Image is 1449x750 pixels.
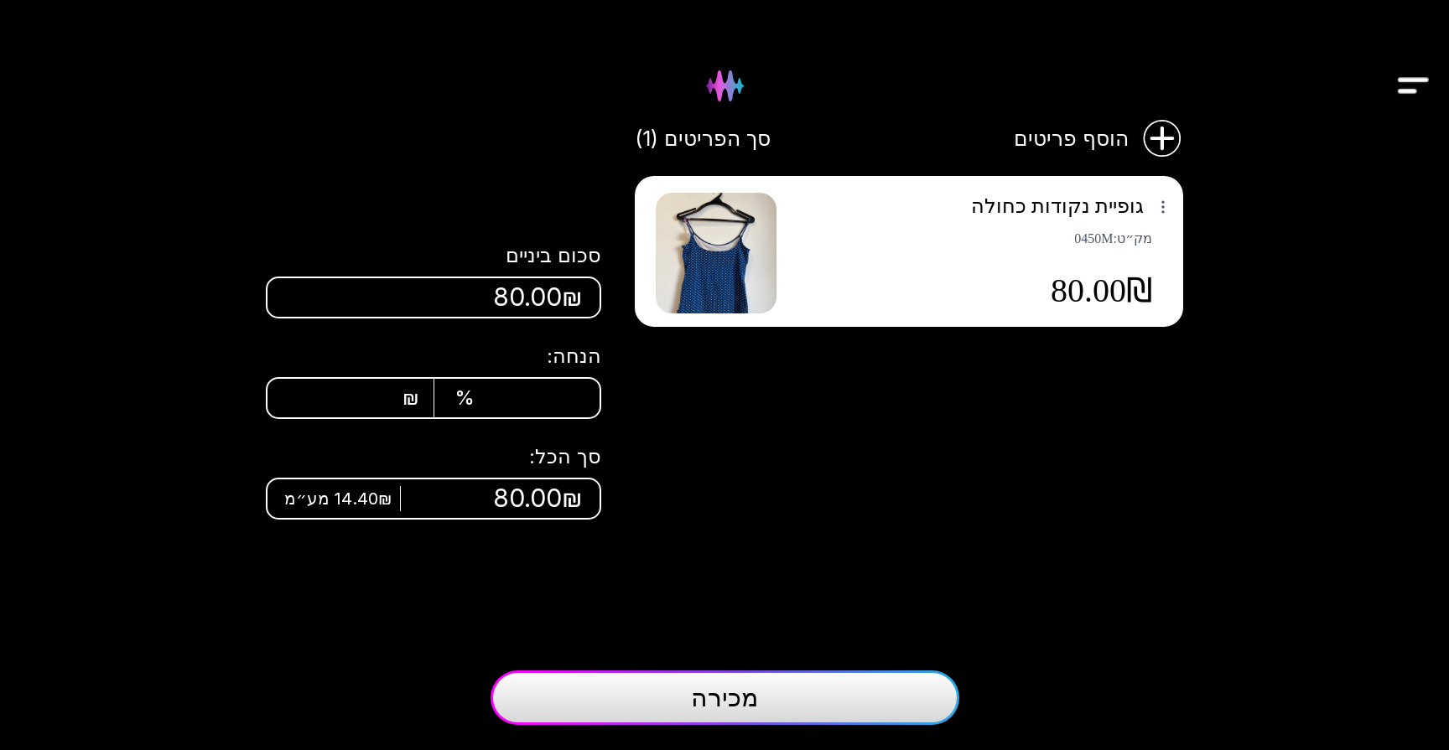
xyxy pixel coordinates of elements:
[493,483,583,515] span: 80.00₪
[506,243,601,268] span: סכום ביניים
[402,385,419,411] span: ₪
[1394,54,1432,118] img: Drawer
[1394,40,1432,78] button: Drawer
[547,344,601,369] span: הנחה:
[491,670,959,725] button: מכירה
[656,193,776,313] img: גופיית נקודות כחולה
[454,385,475,411] span: %
[1051,271,1152,311] span: 80.00₪
[880,230,1173,247] span: מק״ט : 0450M
[1014,117,1183,159] button: הוסף פריטיםהוסף פריטים
[529,444,601,469] span: סך הכל:
[691,682,758,712] span: מכירה
[635,124,771,153] span: סך הפריטים (1)
[493,282,583,313] span: 80.00₪
[284,489,392,509] span: 14.40₪ מע״מ
[693,54,757,118] img: Hydee Logo
[1014,124,1129,153] span: הוסף פריטים
[1141,117,1183,159] img: הוסף פריטים
[971,195,1144,217] span: גופיית נקודות כחולה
